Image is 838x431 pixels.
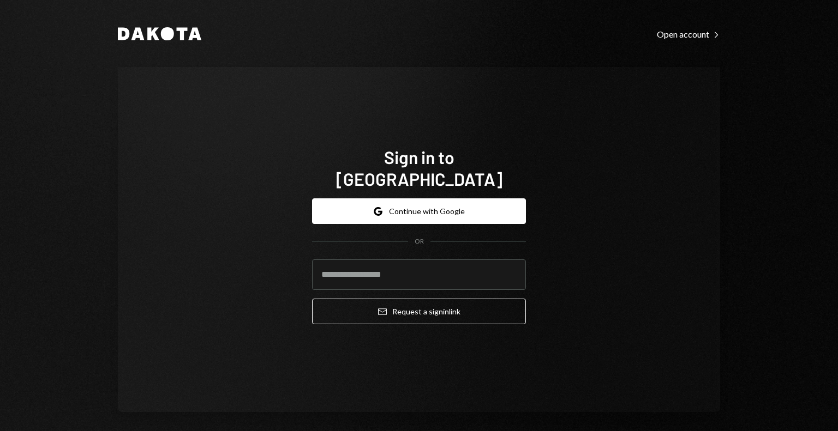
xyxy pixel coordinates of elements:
h1: Sign in to [GEOGRAPHIC_DATA] [312,146,526,190]
button: Request a signinlink [312,299,526,324]
a: Open account [657,28,720,40]
div: Open account [657,29,720,40]
div: OR [415,237,424,246]
button: Continue with Google [312,198,526,224]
